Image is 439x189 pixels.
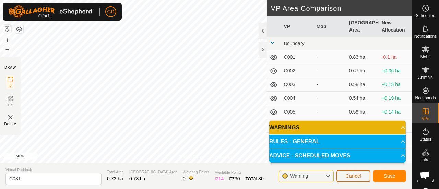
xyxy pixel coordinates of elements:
[183,176,186,181] span: 0
[379,64,412,78] td: +0.06 ha
[346,105,379,119] td: 0.59 ha
[183,169,209,175] span: Watering Points
[290,173,308,179] span: Warning
[379,16,412,37] th: New Allocation
[269,121,406,134] p-accordion-header: WARNINGS
[346,78,379,92] td: 0.58 ha
[416,14,435,18] span: Schedules
[417,178,434,182] span: Heatmap
[317,108,344,116] div: -
[346,16,379,37] th: [GEOGRAPHIC_DATA] Area
[281,50,314,64] td: C001
[271,4,412,12] h2: VP Area Comparison
[415,96,436,100] span: Neckbands
[317,54,344,61] div: -
[3,45,11,53] button: –
[418,75,433,80] span: Animals
[15,25,23,33] button: Map Layers
[213,154,233,160] a: Contact Us
[107,176,123,181] span: 0.73 ha
[420,55,430,59] span: Mobs
[246,175,264,182] div: TOTAL
[281,92,314,105] td: C004
[229,175,240,182] div: EZ
[346,64,379,78] td: 0.67 ha
[107,169,124,175] span: Total Area
[281,78,314,92] td: C003
[373,170,406,182] button: Save
[129,169,177,175] span: [GEOGRAPHIC_DATA] Area
[346,50,379,64] td: 0.83 ha
[9,84,12,89] span: IZ
[269,149,406,163] p-accordion-header: ADVICE - SCHEDULED MOVES
[8,103,13,108] span: EZ
[384,173,395,179] span: Save
[269,139,320,144] span: RULES - GENERAL
[269,153,350,158] span: ADVICE - SCHEDULED MOVES
[3,36,11,44] button: +
[281,105,314,119] td: C005
[218,176,224,181] span: 14
[314,16,346,37] th: Mob
[281,64,314,78] td: C002
[269,135,406,149] p-accordion-header: RULES - GENERAL
[346,119,379,133] td: 0.63 ha
[421,158,429,162] span: Infra
[419,137,431,141] span: Status
[379,50,412,64] td: -0.1 ha
[281,119,314,133] td: C006
[281,16,314,37] th: VP
[215,175,224,182] div: IZ
[317,95,344,102] div: -
[129,176,145,181] span: 0.73 ha
[346,92,379,105] td: 0.54 ha
[379,119,412,133] td: +0.1 ha
[317,81,344,88] div: -
[235,176,240,181] span: 30
[5,167,102,173] span: Virtual Paddock
[3,25,11,33] button: Reset Map
[336,170,370,182] button: Cancel
[379,92,412,105] td: +0.19 ha
[4,121,16,127] span: Delete
[379,78,412,92] td: +0.15 ha
[8,5,94,18] img: Gallagher Logo
[215,169,263,175] span: Available Points
[4,65,16,70] div: DRAW
[414,34,437,38] span: Notifications
[179,154,204,160] a: Privacy Policy
[107,8,115,15] span: GD
[258,176,264,181] span: 30
[416,166,434,184] div: Open chat
[422,117,429,121] span: VPs
[269,125,299,130] span: WARNINGS
[379,105,412,119] td: +0.14 ha
[317,67,344,74] div: -
[6,113,14,121] img: VP
[345,173,361,179] span: Cancel
[284,40,305,46] span: Boundary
